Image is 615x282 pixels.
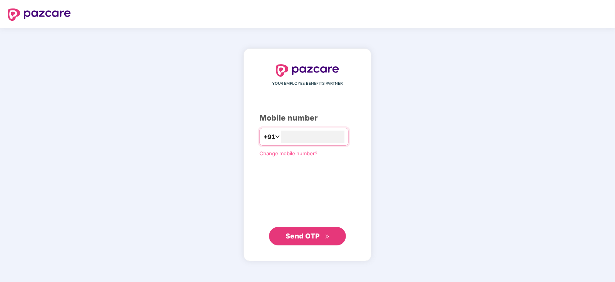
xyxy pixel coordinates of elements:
[259,112,356,124] div: Mobile number
[269,227,346,245] button: Send OTPdouble-right
[276,64,339,77] img: logo
[325,234,330,239] span: double-right
[264,132,275,142] span: +91
[275,134,280,139] span: down
[272,81,343,87] span: YOUR EMPLOYEE BENEFITS PARTNER
[259,150,318,156] a: Change mobile number?
[8,8,71,21] img: logo
[286,232,320,240] span: Send OTP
